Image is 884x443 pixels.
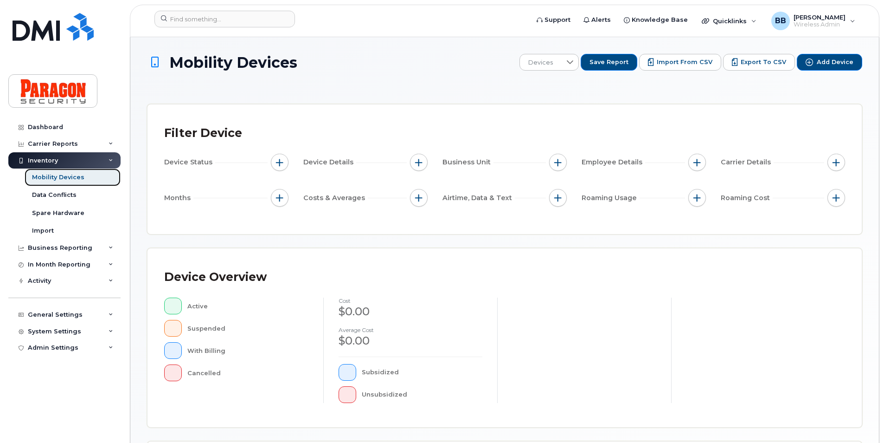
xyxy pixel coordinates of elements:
div: Device Overview [164,265,267,289]
div: Subsidized [362,364,483,381]
span: Employee Details [582,157,645,167]
span: Roaming Usage [582,193,640,203]
span: Save Report [589,58,628,66]
span: Costs & Averages [303,193,368,203]
span: Carrier Details [721,157,774,167]
span: Mobility Devices [169,54,297,71]
span: Business Unit [442,157,493,167]
h4: Average cost [339,327,482,333]
span: Device Details [303,157,356,167]
button: Import from CSV [639,54,721,71]
span: Months [164,193,193,203]
span: Airtime, Data & Text [442,193,515,203]
button: Export to CSV [723,54,795,71]
span: Devices [520,54,561,71]
span: Device Status [164,157,215,167]
span: Add Device [817,58,853,66]
div: Active [187,298,309,314]
div: Cancelled [187,365,309,381]
div: $0.00 [339,304,482,319]
h4: cost [339,298,482,304]
div: Filter Device [164,121,242,145]
div: With Billing [187,342,309,359]
div: Unsubsidized [362,386,483,403]
button: Save Report [581,54,637,71]
span: Roaming Cost [721,193,773,203]
span: Export to CSV [741,58,786,66]
div: Suspended [187,320,309,337]
button: Add Device [797,54,862,71]
div: $0.00 [339,333,482,349]
span: Import from CSV [657,58,712,66]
